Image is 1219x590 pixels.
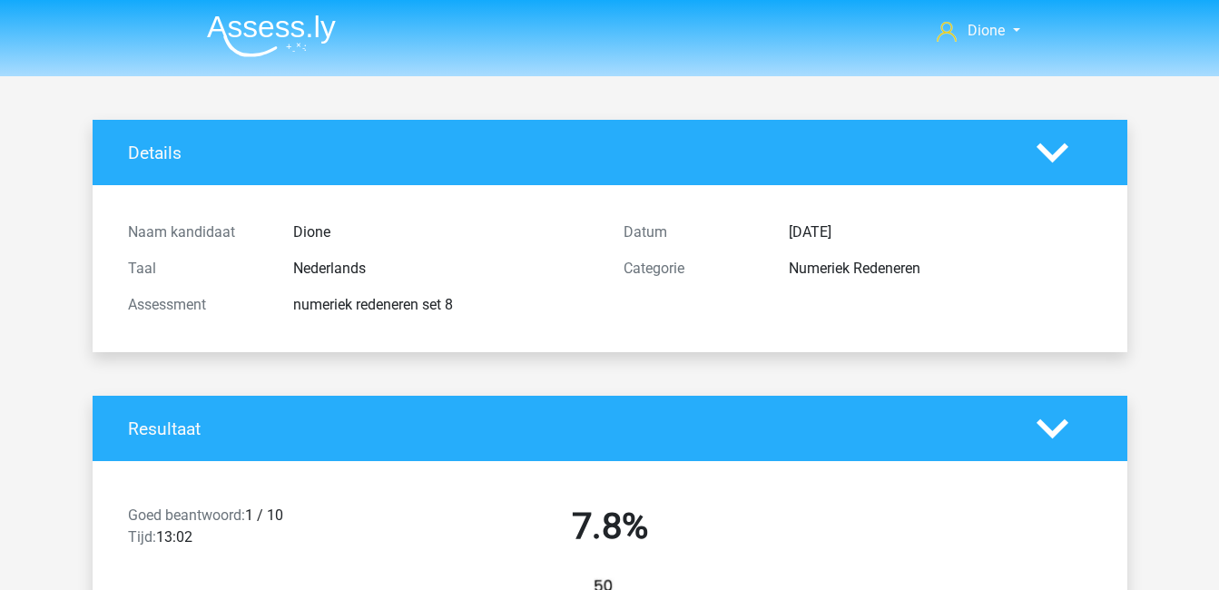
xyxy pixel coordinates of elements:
div: Datum [610,221,775,243]
div: Assessment [114,294,280,316]
h4: Details [128,143,1009,163]
span: Goed beantwoord: [128,506,245,524]
h4: Resultaat [128,418,1009,439]
h2: 7.8% [376,505,844,548]
a: Dione [929,20,1027,42]
span: Tijd: [128,528,156,546]
div: [DATE] [775,221,1106,243]
div: numeriek redeneren set 8 [280,294,610,316]
div: Nederlands [280,258,610,280]
div: Naam kandidaat [114,221,280,243]
img: Assessly [207,15,336,57]
div: Categorie [610,258,775,280]
span: Dione [968,22,1005,39]
div: Taal [114,258,280,280]
div: Dione [280,221,610,243]
div: 1 / 10 13:02 [114,505,362,556]
div: Numeriek Redeneren [775,258,1106,280]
